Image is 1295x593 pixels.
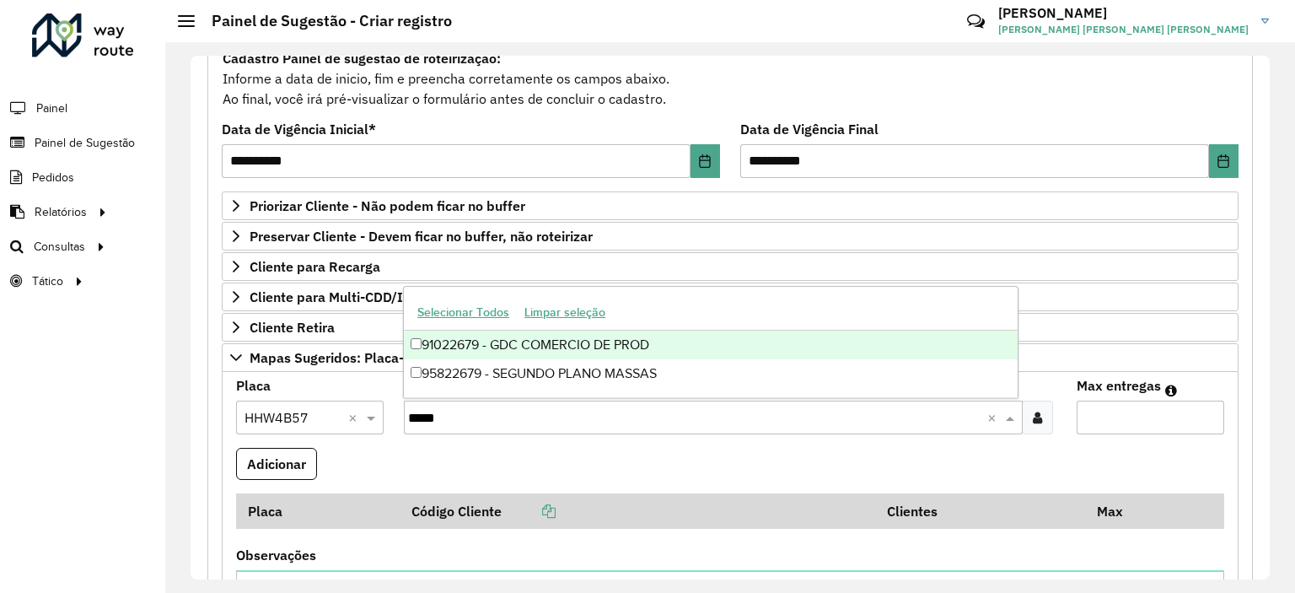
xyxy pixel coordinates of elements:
[236,375,271,396] label: Placa
[400,493,875,529] th: Código Cliente
[1165,384,1177,397] em: Máximo de clientes que serão colocados na mesma rota com os clientes informados
[502,503,556,520] a: Copiar
[1085,493,1153,529] th: Max
[35,134,135,152] span: Painel de Sugestão
[998,22,1249,37] span: [PERSON_NAME] [PERSON_NAME] [PERSON_NAME]
[32,169,74,186] span: Pedidos
[250,260,380,273] span: Cliente para Recarga
[236,493,400,529] th: Placa
[236,448,317,480] button: Adicionar
[32,272,63,290] span: Tático
[876,493,1086,529] th: Clientes
[250,321,335,334] span: Cliente Retira
[403,286,1018,398] ng-dropdown-panel: Options list
[222,252,1239,281] a: Cliente para Recarga
[1209,144,1239,178] button: Choose Date
[250,199,525,213] span: Priorizar Cliente - Não podem ficar no buffer
[410,299,517,326] button: Selecionar Todos
[222,343,1239,372] a: Mapas Sugeridos: Placa-Cliente
[1077,375,1161,396] label: Max entregas
[222,222,1239,251] a: Preservar Cliente - Devem ficar no buffer, não roteirizar
[404,331,1018,359] div: 91022679 - GDC COMERCIO DE PROD
[690,144,720,178] button: Choose Date
[36,100,67,117] span: Painel
[958,3,994,40] a: Contato Rápido
[250,290,487,304] span: Cliente para Multi-CDD/Internalização
[987,407,1002,428] span: Clear all
[222,313,1239,342] a: Cliente Retira
[222,47,1239,110] div: Informe a data de inicio, fim e preencha corretamente os campos abaixo. Ao final, você irá pré-vi...
[250,229,593,243] span: Preservar Cliente - Devem ficar no buffer, não roteirizar
[740,119,879,139] label: Data de Vigência Final
[223,50,501,67] strong: Cadastro Painel de sugestão de roteirização:
[222,119,376,139] label: Data de Vigência Inicial
[35,203,87,221] span: Relatórios
[222,283,1239,311] a: Cliente para Multi-CDD/Internalização
[34,238,85,256] span: Consultas
[517,299,613,326] button: Limpar seleção
[250,351,448,364] span: Mapas Sugeridos: Placa-Cliente
[236,545,316,565] label: Observações
[404,359,1018,388] div: 95822679 - SEGUNDO PLANO MASSAS
[195,12,452,30] h2: Painel de Sugestão - Criar registro
[348,407,363,428] span: Clear all
[222,191,1239,220] a: Priorizar Cliente - Não podem ficar no buffer
[998,5,1249,21] h3: [PERSON_NAME]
